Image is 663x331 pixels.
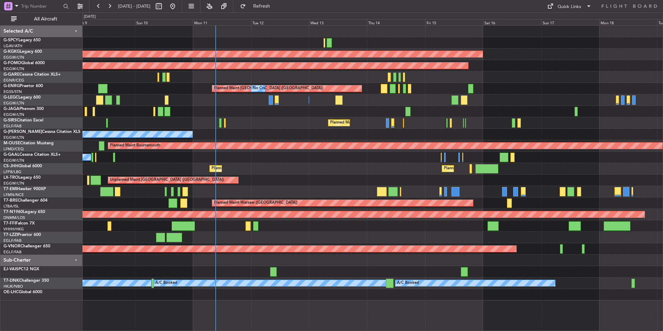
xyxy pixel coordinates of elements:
[3,290,19,294] span: OE-LHC
[3,84,20,88] span: G-ENRG
[367,19,425,25] div: Thu 14
[77,19,135,25] div: Sat 9
[3,130,42,134] span: G-[PERSON_NAME]
[3,55,24,60] a: EGGW/LTN
[3,233,18,237] span: T7-LZZI
[3,107,19,111] span: G-JAGA
[483,19,541,25] div: Sat 16
[3,221,16,226] span: T7-FFI
[110,141,160,151] div: Planned Maint Bournemouth
[3,146,24,152] a: LFMD/CEQ
[3,95,41,100] a: G-LEGCLegacy 600
[3,210,45,214] a: T7-N1960Legacy 650
[3,198,18,203] span: T7-BRE
[3,84,43,88] a: G-ENRGPraetor 600
[3,43,22,49] a: LGAV/ATH
[330,118,439,128] div: Planned Maint [GEOGRAPHIC_DATA] ([GEOGRAPHIC_DATA])
[3,130,80,134] a: G-[PERSON_NAME]Cessna Citation XLS
[3,50,42,54] a: G-KGKGLegacy 600
[3,118,43,122] a: G-SIRSCitation Excel
[3,267,18,271] span: EJ-VAIS
[3,284,23,289] a: HKJK/NBO
[3,101,24,106] a: EGGW/LTN
[3,61,45,65] a: G-FOMOGlobal 6000
[3,279,19,283] span: T7-DNK
[309,19,367,25] div: Wed 13
[3,73,19,77] span: G-GARE
[3,73,61,77] a: G-GARECessna Citation XLS+
[397,278,419,288] div: A/C Booked
[3,153,19,157] span: G-GAAL
[3,181,24,186] a: EGGW/LTN
[3,169,21,175] a: LFPB/LBG
[3,221,35,226] a: T7-FFIFalcon 7X
[193,19,251,25] div: Mon 11
[3,176,18,180] span: LX-TRO
[3,66,24,71] a: EGGW/LTN
[3,89,22,94] a: EGSS/STN
[212,163,321,174] div: Planned Maint [GEOGRAPHIC_DATA] ([GEOGRAPHIC_DATA])
[3,95,18,100] span: G-LEGC
[599,19,657,25] div: Mon 18
[247,4,276,9] span: Refresh
[251,19,309,25] div: Tue 12
[214,83,323,94] div: Planned Maint [GEOGRAPHIC_DATA] ([GEOGRAPHIC_DATA])
[3,176,41,180] a: LX-TROLegacy 650
[3,153,61,157] a: G-GAALCessna Citation XLS+
[110,175,224,185] div: Unplanned Maint [GEOGRAPHIC_DATA] ([GEOGRAPHIC_DATA])
[3,192,24,197] a: LFMN/NCE
[18,17,73,22] span: All Aircraft
[3,164,42,168] a: CS-JHHGlobal 6000
[253,83,269,94] div: No Crew
[3,198,48,203] a: T7-BREChallenger 604
[558,3,581,10] div: Quick Links
[3,267,39,271] a: EJ-VAISPC12 NGX
[541,19,599,25] div: Sun 17
[3,107,44,111] a: G-JAGAPhenom 300
[3,204,19,209] a: LTBA/ISL
[3,38,41,42] a: G-SPCYLegacy 650
[3,38,18,42] span: G-SPCY
[155,278,177,288] div: A/C Booked
[21,1,61,11] input: Trip Number
[3,244,50,248] a: G-VNORChallenger 650
[3,124,21,129] a: EGLF/FAB
[8,14,75,25] button: All Aircraft
[3,118,17,122] span: G-SIRS
[3,279,49,283] a: T7-DNKChallenger 350
[3,210,23,214] span: T7-N1960
[3,249,21,255] a: EGLF/FAB
[3,112,24,117] a: EGGW/LTN
[237,1,278,12] button: Refresh
[3,78,24,83] a: EGNR/CEG
[3,50,20,54] span: G-KGKG
[214,198,298,208] div: Planned Maint Warsaw ([GEOGRAPHIC_DATA])
[3,227,24,232] a: VHHH/HKG
[3,61,21,65] span: G-FOMO
[84,14,96,20] div: [DATE]
[118,3,150,9] span: [DATE] - [DATE]
[3,135,24,140] a: EGGW/LTN
[3,187,46,191] a: T7-EMIHawker 900XP
[3,141,20,145] span: M-OUSE
[135,19,193,25] div: Sun 10
[544,1,595,12] button: Quick Links
[3,141,54,145] a: M-OUSECitation Mustang
[3,233,41,237] a: T7-LZZIPraetor 600
[3,215,25,220] a: DNMM/LOS
[425,19,483,25] div: Fri 15
[3,290,42,294] a: OE-LHCGlobal 6000
[444,163,553,174] div: Planned Maint [GEOGRAPHIC_DATA] ([GEOGRAPHIC_DATA])
[3,164,18,168] span: CS-JHH
[3,244,20,248] span: G-VNOR
[3,187,17,191] span: T7-EMI
[3,238,21,243] a: EGLF/FAB
[3,158,24,163] a: EGGW/LTN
